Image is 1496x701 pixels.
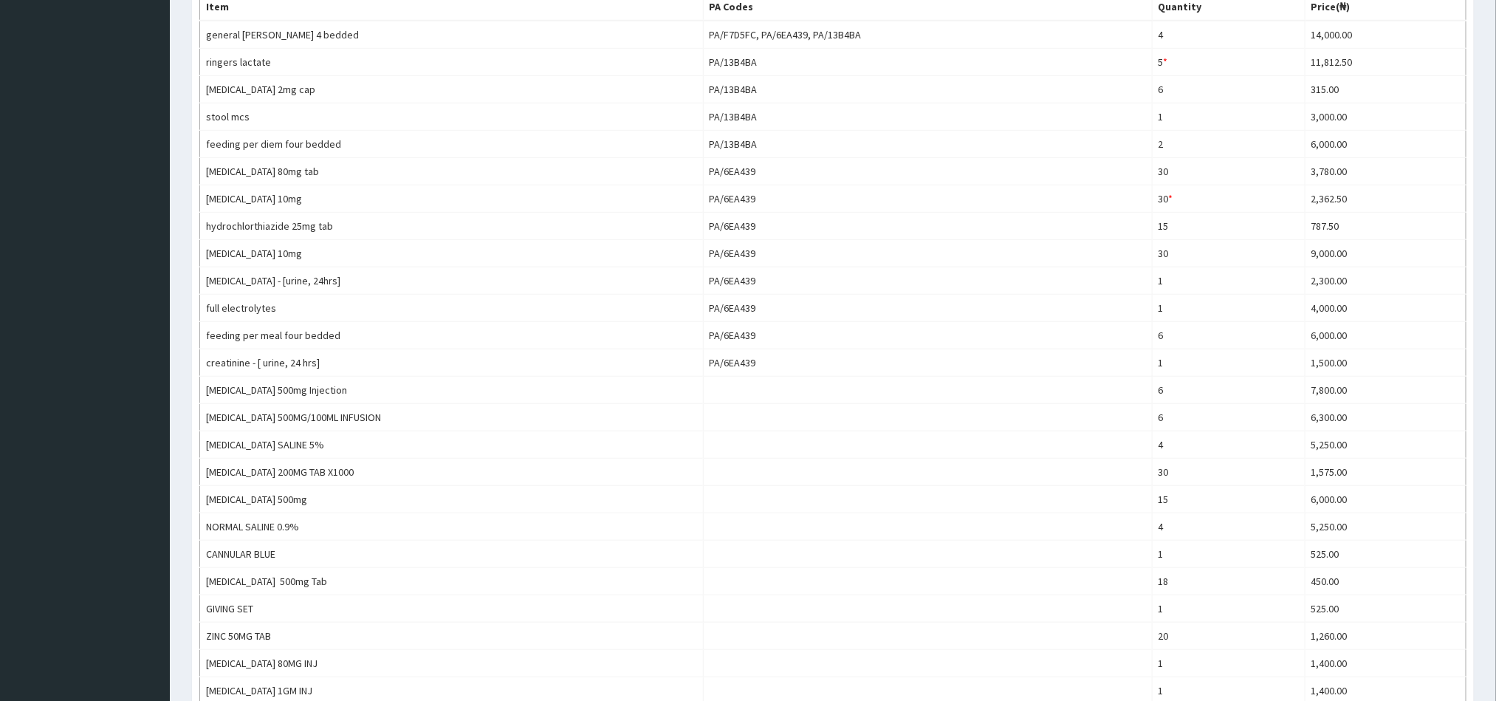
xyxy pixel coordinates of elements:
td: creatinine - [ urine, 24 hrs] [200,349,704,377]
td: 4 [1152,21,1305,49]
td: 315.00 [1305,76,1466,103]
td: 14,000.00 [1305,21,1466,49]
td: 30 [1152,459,1305,486]
td: 6 [1152,404,1305,431]
td: full electrolytes [200,295,704,322]
td: PA/13B4BA [703,131,1152,158]
td: CANNULAR BLUE [200,541,704,568]
td: PA/6EA439 [703,349,1152,377]
td: 30 [1152,158,1305,185]
td: ringers lactate [200,49,704,76]
td: 1,575.00 [1305,459,1466,486]
td: 6,300.00 [1305,404,1466,431]
td: 15 [1152,213,1305,240]
td: 6 [1152,76,1305,103]
td: PA/13B4BA [703,76,1152,103]
td: 1,500.00 [1305,349,1466,377]
td: [MEDICAL_DATA] 10mg [200,185,704,213]
td: PA/6EA439 [703,295,1152,322]
td: PA/F7D5FC, PA/6EA439, PA/13B4BA [703,21,1152,49]
td: PA/6EA439 [703,267,1152,295]
td: stool mcs [200,103,704,131]
td: 1 [1152,650,1305,677]
td: 525.00 [1305,595,1466,623]
td: [MEDICAL_DATA] SALINE 5% [200,431,704,459]
td: 6 [1152,322,1305,349]
td: 30 [1152,240,1305,267]
td: feeding per meal four bedded [200,322,704,349]
td: [MEDICAL_DATA] 500MG/100ML INFUSION [200,404,704,431]
td: [MEDICAL_DATA] 500mg Tab [200,568,704,595]
td: feeding per diem four bedded [200,131,704,158]
td: [MEDICAL_DATA] 200MG TAB X1000 [200,459,704,486]
td: hydrochlorthiazide 25mg tab [200,213,704,240]
td: 18 [1152,568,1305,595]
td: 3,780.00 [1305,158,1466,185]
td: general [PERSON_NAME] 4 bedded [200,21,704,49]
td: 9,000.00 [1305,240,1466,267]
td: PA/13B4BA [703,49,1152,76]
td: 2,300.00 [1305,267,1466,295]
td: 3,000.00 [1305,103,1466,131]
td: 6 [1152,377,1305,404]
td: 7,800.00 [1305,377,1466,404]
td: [MEDICAL_DATA] 2mg cap [200,76,704,103]
td: 1 [1152,595,1305,623]
td: 2,362.50 [1305,185,1466,213]
td: 6,000.00 [1305,322,1466,349]
td: 6,000.00 [1305,131,1466,158]
td: [MEDICAL_DATA] 500mg [200,486,704,513]
td: 5,250.00 [1305,431,1466,459]
td: PA/6EA439 [703,322,1152,349]
td: PA/6EA439 [703,158,1152,185]
td: 15 [1152,486,1305,513]
td: 5,250.00 [1305,513,1466,541]
td: 30 [1152,185,1305,213]
td: 450.00 [1305,568,1466,595]
td: [MEDICAL_DATA] 500mg Injection [200,377,704,404]
td: GIVING SET [200,595,704,623]
td: 5 [1152,49,1305,76]
td: 20 [1152,623,1305,650]
td: 4,000.00 [1305,295,1466,322]
td: 1 [1152,541,1305,568]
td: 4 [1152,513,1305,541]
td: 1 [1152,103,1305,131]
td: PA/13B4BA [703,103,1152,131]
td: 1,260.00 [1305,623,1466,650]
td: 1 [1152,295,1305,322]
td: 1 [1152,349,1305,377]
td: [MEDICAL_DATA] - [urine, 24hrs] [200,267,704,295]
td: 2 [1152,131,1305,158]
td: 525.00 [1305,541,1466,568]
td: 6,000.00 [1305,486,1466,513]
td: PA/6EA439 [703,213,1152,240]
td: ZINC 50MG TAB [200,623,704,650]
td: 1 [1152,267,1305,295]
td: 11,812.50 [1305,49,1466,76]
td: PA/6EA439 [703,240,1152,267]
td: NORMAL SALINE 0.9% [200,513,704,541]
td: 4 [1152,431,1305,459]
td: [MEDICAL_DATA] 80MG INJ [200,650,704,677]
td: 1,400.00 [1305,650,1466,677]
td: PA/6EA439 [703,185,1152,213]
td: 787.50 [1305,213,1466,240]
td: [MEDICAL_DATA] 80mg tab [200,158,704,185]
td: [MEDICAL_DATA] 10mg [200,240,704,267]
